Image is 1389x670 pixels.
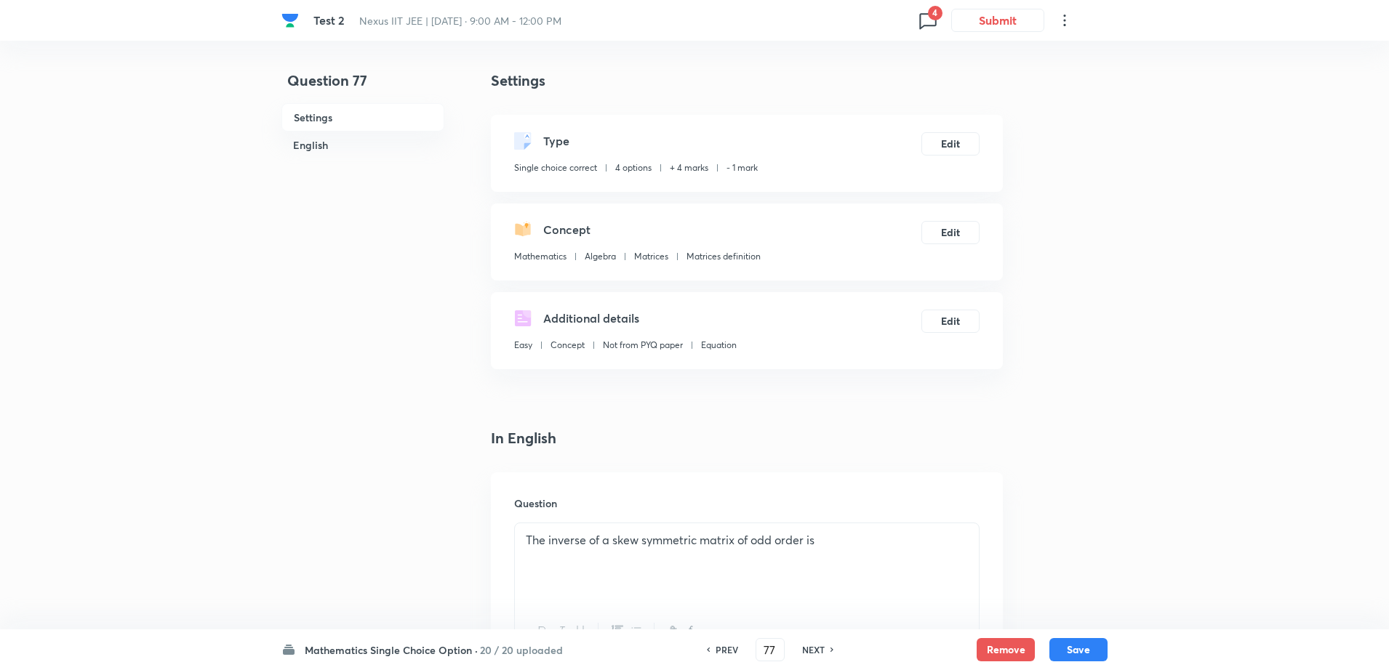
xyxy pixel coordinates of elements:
[491,70,1003,92] h4: Settings
[585,250,616,263] p: Algebra
[928,6,942,20] span: 4
[526,532,968,549] p: The inverse of a skew symmetric matrix of odd order is
[921,221,980,244] button: Edit
[951,9,1044,32] button: Submit
[491,427,1003,449] h4: In English
[514,496,980,511] h6: Question
[543,310,639,327] h5: Additional details
[716,643,738,656] h6: PREV
[480,642,563,658] h6: 20 / 20 uploaded
[726,161,758,174] p: - 1 mark
[551,339,585,352] p: Concept
[615,161,652,174] p: 4 options
[359,14,561,28] span: Nexus IIT JEE | [DATE] · 9:00 AM - 12:00 PM
[670,161,708,174] p: + 4 marks
[281,70,444,103] h4: Question 77
[514,250,567,263] p: Mathematics
[281,132,444,158] h6: English
[603,339,683,352] p: Not from PYQ paper
[305,642,478,658] h6: Mathematics Single Choice Option ·
[701,339,737,352] p: Equation
[514,161,597,174] p: Single choice correct
[687,250,761,263] p: Matrices definition
[281,12,302,29] a: Company Logo
[1049,638,1108,661] button: Save
[514,339,532,352] p: Easy
[921,132,980,156] button: Edit
[514,132,532,150] img: questionType.svg
[313,12,345,28] span: Test 2
[514,310,532,327] img: questionDetails.svg
[543,221,591,238] h5: Concept
[977,638,1035,661] button: Remove
[921,310,980,333] button: Edit
[634,250,668,263] p: Matrices
[514,221,532,238] img: questionConcept.svg
[802,643,825,656] h6: NEXT
[281,12,299,29] img: Company Logo
[543,132,569,150] h5: Type
[281,103,444,132] h6: Settings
